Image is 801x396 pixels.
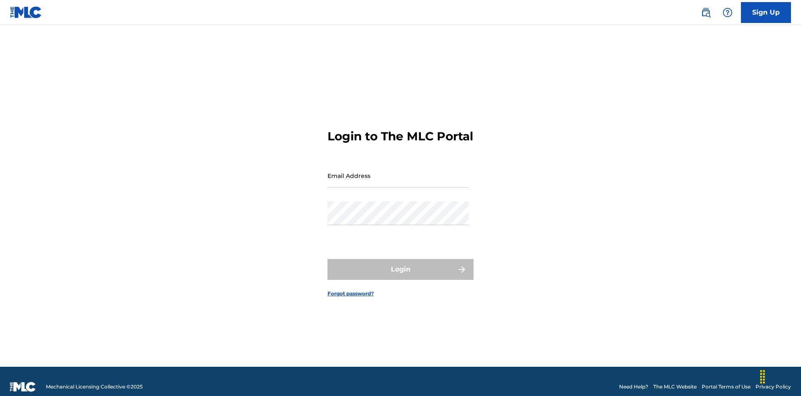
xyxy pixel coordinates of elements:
a: Portal Terms of Use [702,383,751,391]
a: Public Search [698,4,714,21]
a: Privacy Policy [756,383,791,391]
img: logo [10,382,36,392]
img: help [723,8,733,18]
a: The MLC Website [653,383,697,391]
div: Drag [756,364,769,389]
a: Sign Up [741,2,791,23]
div: Help [719,4,736,21]
iframe: Chat Widget [759,356,801,396]
a: Forgot password? [327,290,374,297]
img: search [701,8,711,18]
img: MLC Logo [10,6,42,18]
span: Mechanical Licensing Collective © 2025 [46,383,143,391]
h3: Login to The MLC Portal [327,129,473,144]
a: Need Help? [619,383,648,391]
